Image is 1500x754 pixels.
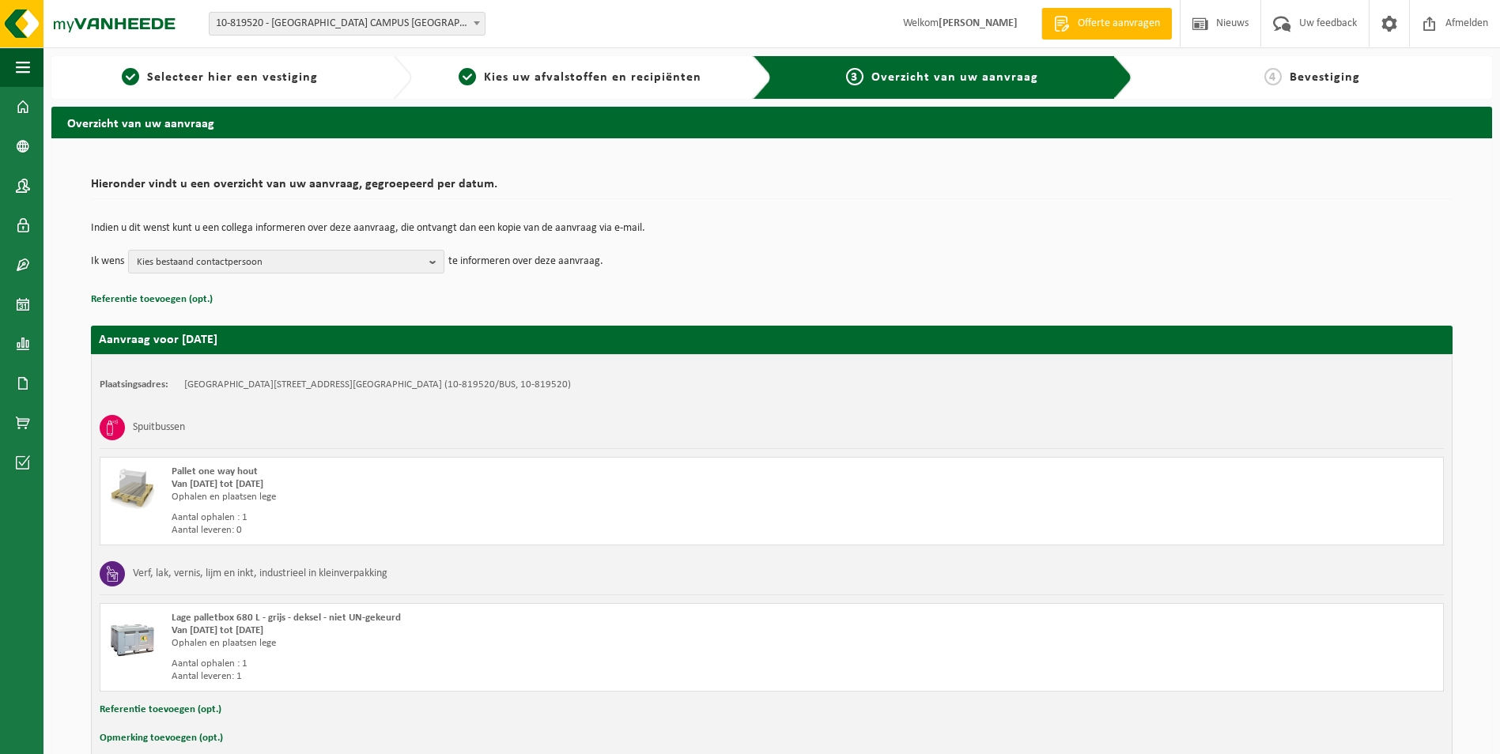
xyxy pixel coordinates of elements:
span: Pallet one way hout [172,466,258,477]
a: 1Selecteer hier een vestiging [59,68,380,87]
span: Kies bestaand contactpersoon [137,251,423,274]
img: PB-LB-0680-HPE-GY-11.png [108,612,156,659]
span: Bevestiging [1290,71,1360,84]
span: Overzicht van uw aanvraag [871,71,1038,84]
strong: [PERSON_NAME] [939,17,1018,29]
span: 3 [846,68,863,85]
div: Aantal leveren: 1 [172,670,835,683]
a: Offerte aanvragen [1041,8,1172,40]
span: Offerte aanvragen [1074,16,1164,32]
strong: Plaatsingsadres: [100,379,168,390]
h3: Spuitbussen [133,415,185,440]
div: Ophalen en plaatsen lege [172,491,835,503]
div: Aantal ophalen : 1 [172,658,835,670]
div: Aantal ophalen : 1 [172,511,835,524]
span: Lage palletbox 680 L - grijs - deksel - niet UN-gekeurd [172,613,401,623]
span: Selecteer hier een vestiging [147,71,318,84]
h2: Overzicht van uw aanvraag [51,107,1492,138]
span: 10-819520 - ARTEVELDEHOGESCHOOL CAMPUS GOUDSTRAAT - GENT [210,13,485,35]
strong: Aanvraag voor [DATE] [99,334,217,346]
button: Opmerking toevoegen (opt.) [100,728,223,748]
span: 1 [122,68,139,85]
span: 10-819520 - ARTEVELDEHOGESCHOOL CAMPUS GOUDSTRAAT - GENT [209,12,486,36]
span: 2 [459,68,476,85]
p: te informeren over deze aanvraag. [448,250,603,273]
div: Ophalen en plaatsen lege [172,637,835,650]
button: Referentie toevoegen (opt.) [91,289,213,310]
p: Ik wens [91,250,124,273]
h3: Verf, lak, vernis, lijm en inkt, industrieel in kleinverpakking [133,561,387,586]
strong: Van [DATE] tot [DATE] [172,625,263,635]
img: LP-PA-00000-WDN-11.png [108,466,156,513]
button: Referentie toevoegen (opt.) [100,699,221,720]
span: 4 [1264,68,1282,85]
p: Indien u dit wenst kunt u een collega informeren over deze aanvraag, die ontvangt dan een kopie v... [91,223,1453,234]
h2: Hieronder vindt u een overzicht van uw aanvraag, gegroepeerd per datum. [91,178,1453,199]
a: 2Kies uw afvalstoffen en recipiënten [420,68,741,87]
strong: Van [DATE] tot [DATE] [172,479,263,489]
div: Aantal leveren: 0 [172,524,835,537]
td: [GEOGRAPHIC_DATA][STREET_ADDRESS][GEOGRAPHIC_DATA] (10-819520/BUS, 10-819520) [184,379,571,391]
button: Kies bestaand contactpersoon [128,250,444,273]
span: Kies uw afvalstoffen en recipiënten [484,71,701,84]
